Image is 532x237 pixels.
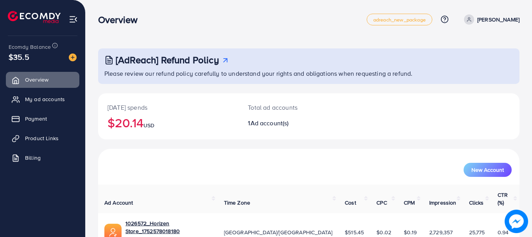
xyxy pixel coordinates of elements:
[104,69,515,78] p: Please review our refund policy carefully to understand your rights and obligations when requesti...
[367,14,432,25] a: adreach_new_package
[25,95,65,103] span: My ad accounts
[6,130,79,146] a: Product Links
[464,163,512,177] button: New Account
[469,199,484,207] span: Clicks
[248,119,335,127] h2: 1
[107,103,229,112] p: [DATE] spends
[116,54,219,66] h3: [AdReach] Refund Policy
[376,228,391,236] span: $0.02
[6,91,79,107] a: My ad accounts
[6,150,79,166] a: Billing
[104,199,133,207] span: Ad Account
[224,199,250,207] span: Time Zone
[429,199,457,207] span: Impression
[471,167,504,173] span: New Account
[498,191,508,207] span: CTR (%)
[25,134,59,142] span: Product Links
[6,111,79,127] a: Payment
[98,14,144,25] h3: Overview
[9,43,51,51] span: Ecomdy Balance
[8,11,61,23] img: logo
[477,15,519,24] p: [PERSON_NAME]
[143,121,154,129] span: USD
[469,228,485,236] span: 25,775
[9,51,29,62] span: $35.5
[404,228,417,236] span: $0.19
[69,53,77,61] img: image
[25,154,41,162] span: Billing
[376,199,387,207] span: CPC
[25,115,47,123] span: Payment
[125,219,211,235] a: 1026572_Horizen Store_1752578018180
[404,199,415,207] span: CPM
[224,228,333,236] span: [GEOGRAPHIC_DATA]/[GEOGRAPHIC_DATA]
[251,119,289,127] span: Ad account(s)
[498,228,509,236] span: 0.94
[505,210,528,233] img: image
[373,17,426,22] span: adreach_new_package
[429,228,453,236] span: 2,729,357
[69,15,78,24] img: menu
[345,228,364,236] span: $515.45
[248,103,335,112] p: Total ad accounts
[107,115,229,130] h2: $20.14
[345,199,356,207] span: Cost
[461,14,519,25] a: [PERSON_NAME]
[6,72,79,87] a: Overview
[25,76,48,84] span: Overview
